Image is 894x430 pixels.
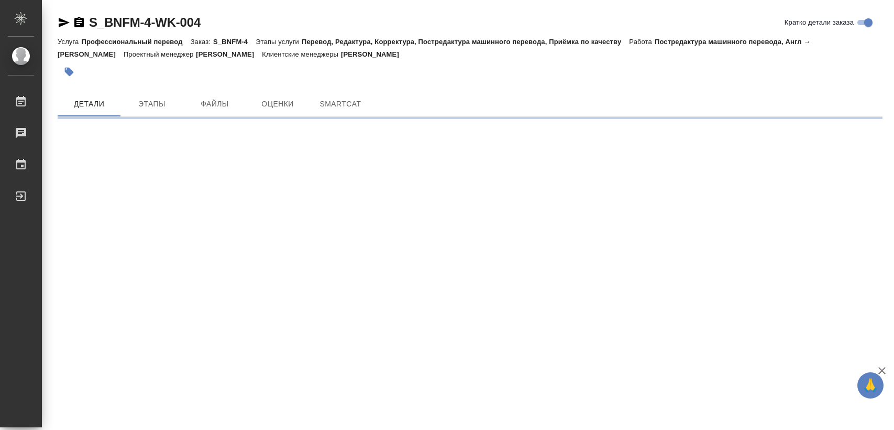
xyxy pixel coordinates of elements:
p: Перевод, Редактура, Корректура, Постредактура машинного перевода, Приёмка по качеству [302,38,629,46]
p: Клиентские менеджеры [262,50,341,58]
p: [PERSON_NAME] [341,50,407,58]
button: Скопировать ссылку [73,16,85,29]
p: Заказ: [191,38,213,46]
p: Профессиональный перевод [81,38,190,46]
span: SmartCat [315,98,366,111]
span: Этапы [127,98,177,111]
span: 🙏 [862,374,879,396]
p: [PERSON_NAME] [196,50,262,58]
p: Услуга [58,38,81,46]
p: Работа [629,38,655,46]
span: Оценки [252,98,303,111]
button: Скопировать ссылку для ЯМессенджера [58,16,70,29]
span: Детали [64,98,114,111]
span: Файлы [190,98,240,111]
button: Добавить тэг [58,60,81,83]
span: Кратко детали заказа [785,17,854,28]
a: S_BNFM-4-WK-004 [89,15,201,29]
button: 🙏 [857,372,884,399]
p: Этапы услуги [256,38,302,46]
p: S_BNFM-4 [213,38,256,46]
p: Проектный менеджер [124,50,196,58]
